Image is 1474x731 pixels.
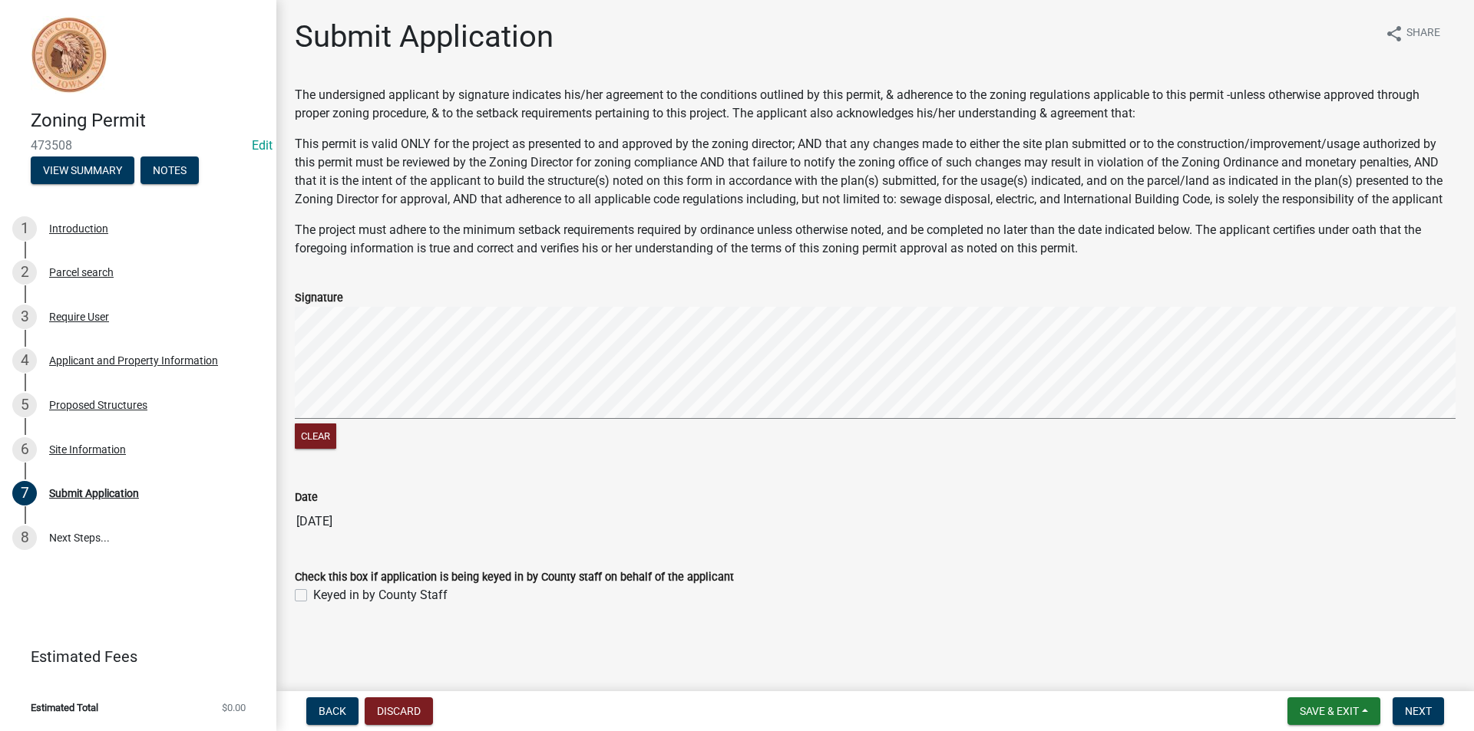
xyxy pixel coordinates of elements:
wm-modal-confirm: Summary [31,165,134,177]
span: Back [319,705,346,717]
span: Next [1405,705,1432,717]
div: Introduction [49,223,108,234]
button: Discard [365,697,433,725]
label: Signature [295,293,343,304]
span: Estimated Total [31,703,98,713]
label: Check this box if application is being keyed in by County staff on behalf of the applicant [295,572,734,583]
div: 3 [12,305,37,329]
wm-modal-confirm: Edit Application Number [252,138,273,153]
label: Keyed in by County Staff [313,586,448,604]
a: Edit [252,138,273,153]
button: shareShare [1373,18,1453,48]
label: Date [295,492,318,503]
img: Sioux County, Iowa [31,16,107,94]
wm-modal-confirm: Notes [140,165,199,177]
div: 5 [12,393,37,417]
span: $0.00 [222,703,246,713]
button: Clear [295,423,336,449]
p: The project must adhere to the minimum setback requirements required by ordinance unless otherwis... [295,221,1456,258]
div: Site Information [49,444,126,455]
button: Notes [140,156,199,184]
div: Require User [49,311,109,322]
a: Estimated Fees [12,641,252,672]
span: Save & Exit [1300,705,1359,717]
div: Applicant and Property Information [49,355,218,366]
button: Back [306,697,359,725]
h4: Zoning Permit [31,110,264,132]
div: 1 [12,216,37,241]
div: 2 [12,260,37,285]
div: 8 [12,525,37,550]
div: 4 [12,348,37,373]
div: Parcel search [49,267,114,278]
button: Next [1393,697,1444,725]
span: Share [1406,25,1440,43]
p: This permit is valid ONLY for the project as presented to and approved by the zoning director; AN... [295,135,1456,209]
div: Proposed Structures [49,400,147,410]
div: 6 [12,437,37,462]
button: Save & Exit [1287,697,1380,725]
p: The undersigned applicant by signature indicates his/her agreement to the conditions outlined by ... [295,86,1456,123]
i: share [1385,25,1403,43]
span: 473508 [31,138,246,153]
button: View Summary [31,156,134,184]
div: 7 [12,481,37,505]
div: Submit Application [49,488,139,499]
h1: Submit Application [295,18,554,55]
